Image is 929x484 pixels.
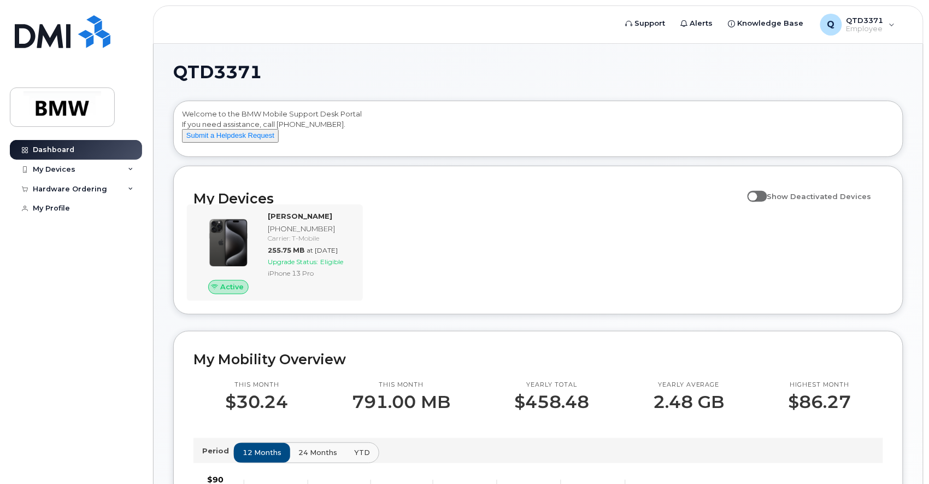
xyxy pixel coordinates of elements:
p: $458.48 [515,392,590,412]
span: 24 months [298,447,337,458]
p: Highest month [789,381,851,389]
input: Show Deactivated Devices [748,186,756,195]
span: QTD3371 [173,64,262,80]
div: Carrier: T-Mobile [268,234,352,243]
button: Submit a Helpdesk Request [182,129,279,143]
a: Active[PERSON_NAME][PHONE_NUMBER]Carrier: T-Mobile255.75 MBat [DATE]Upgrade Status:EligibleiPhone... [193,211,356,294]
h2: My Mobility Overview [193,351,883,368]
iframe: Messenger Launcher [881,436,921,476]
span: Show Deactivated Devices [767,192,872,201]
strong: [PERSON_NAME] [268,212,332,220]
span: Active [220,282,244,292]
h2: My Devices [193,190,742,207]
p: This month [352,381,451,389]
div: iPhone 13 Pro [268,269,352,278]
p: Yearly average [654,381,725,389]
p: 791.00 MB [352,392,451,412]
span: Eligible [320,258,343,266]
p: 2.48 GB [654,392,725,412]
img: iPhone_15_Pro_Black.png [202,217,255,269]
span: 255.75 MB [268,246,304,254]
p: $30.24 [226,392,289,412]
div: [PHONE_NUMBER] [268,224,352,234]
p: Yearly total [515,381,590,389]
p: This month [226,381,289,389]
p: $86.27 [789,392,851,412]
div: Welcome to the BMW Mobile Support Desk Portal If you need assistance, call [PHONE_NUMBER]. [182,109,895,153]
span: at [DATE] [307,246,338,254]
span: YTD [354,447,370,458]
p: Period [202,446,233,456]
a: Submit a Helpdesk Request [182,131,279,139]
span: Upgrade Status: [268,258,318,266]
